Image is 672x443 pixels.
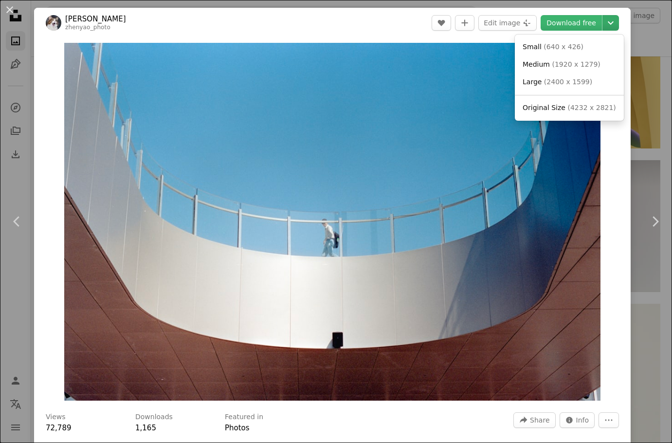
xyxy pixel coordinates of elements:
[523,104,565,111] span: Original Size
[523,78,542,86] span: Large
[523,60,550,68] span: Medium
[567,104,616,111] span: ( 4232 x 2821 )
[544,78,592,86] span: ( 2400 x 1599 )
[544,43,583,51] span: ( 640 x 426 )
[602,15,619,31] button: Choose download size
[515,35,624,121] div: Choose download size
[523,43,542,51] span: Small
[552,60,600,68] span: ( 1920 x 1279 )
